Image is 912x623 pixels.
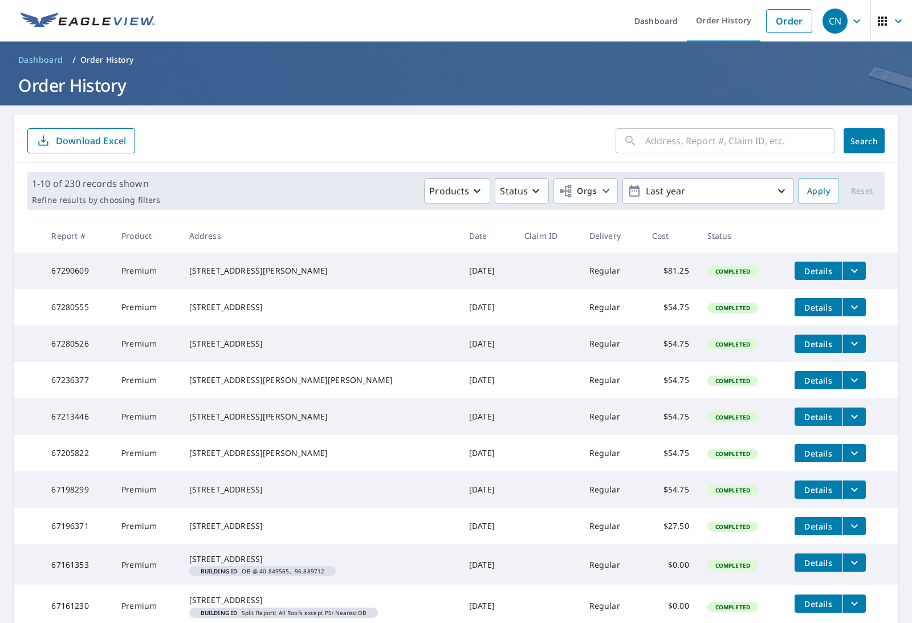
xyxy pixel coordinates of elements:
td: Regular [580,289,643,325]
span: Completed [709,304,757,312]
td: 67213446 [42,398,112,435]
button: Orgs [553,178,618,203]
th: Delivery [580,219,643,253]
td: [DATE] [460,435,515,471]
td: Premium [112,471,180,508]
em: Building ID [201,610,238,616]
span: Search [853,136,876,146]
nav: breadcrumb [14,51,898,69]
th: Cost [643,219,698,253]
span: Completed [709,267,757,275]
p: 1-10 of 230 records shown [32,177,160,190]
span: Completed [709,561,757,569]
th: Product [112,219,180,253]
a: Order [766,9,812,33]
span: Completed [709,603,757,611]
td: Regular [580,471,643,508]
td: [DATE] [460,253,515,289]
span: Completed [709,523,757,531]
button: filesDropdownBtn-67161230 [842,595,866,613]
th: Report # [42,219,112,253]
button: detailsBtn-67205822 [795,444,842,462]
span: Details [801,521,836,532]
td: [DATE] [460,544,515,585]
button: detailsBtn-67196371 [795,517,842,535]
span: Details [801,302,836,313]
button: detailsBtn-67161230 [795,595,842,613]
td: $54.75 [643,398,698,435]
p: Download Excel [56,135,126,147]
div: [STREET_ADDRESS] [189,595,451,606]
span: Apply [807,184,830,198]
span: Completed [709,450,757,458]
td: Regular [580,362,643,398]
span: Details [801,266,836,276]
span: Details [801,448,836,459]
td: $54.75 [643,289,698,325]
span: Completed [709,486,757,494]
td: $54.75 [643,435,698,471]
div: [STREET_ADDRESS] [189,302,451,313]
p: Last year [641,181,775,201]
button: detailsBtn-67236377 [795,371,842,389]
div: [STREET_ADDRESS][PERSON_NAME] [189,265,451,276]
div: [STREET_ADDRESS][PERSON_NAME][PERSON_NAME] [189,374,451,386]
button: detailsBtn-67280526 [795,335,842,353]
button: Status [495,178,549,203]
td: Regular [580,398,643,435]
td: Premium [112,398,180,435]
td: Premium [112,253,180,289]
td: 67196371 [42,508,112,544]
div: [STREET_ADDRESS] [189,484,451,495]
button: filesDropdownBtn-67280526 [842,335,866,353]
td: Premium [112,362,180,398]
button: filesDropdownBtn-67213446 [842,408,866,426]
em: Building ID [201,568,238,574]
span: Details [801,484,836,495]
button: detailsBtn-67290609 [795,262,842,280]
td: Premium [112,289,180,325]
td: 67290609 [42,253,112,289]
div: CN [823,9,848,34]
td: Premium [112,544,180,585]
button: filesDropdownBtn-67236377 [842,371,866,389]
td: [DATE] [460,325,515,362]
button: filesDropdownBtn-67290609 [842,262,866,280]
div: [STREET_ADDRESS] [189,553,451,565]
td: $81.25 [643,253,698,289]
span: Completed [709,413,757,421]
button: Last year [622,178,793,203]
a: Dashboard [14,51,68,69]
button: filesDropdownBtn-67198299 [842,481,866,499]
td: Premium [112,325,180,362]
span: Completed [709,377,757,385]
td: $54.75 [643,362,698,398]
button: filesDropdownBtn-67196371 [842,517,866,535]
span: Completed [709,340,757,348]
div: [STREET_ADDRESS] [189,520,451,532]
td: Regular [580,544,643,585]
button: Search [844,128,885,153]
span: Orgs [559,184,597,198]
p: Products [429,184,469,198]
th: Status [698,219,785,253]
button: filesDropdownBtn-67280555 [842,298,866,316]
td: $0.00 [643,544,698,585]
td: 67236377 [42,362,112,398]
td: Premium [112,435,180,471]
button: Products [424,178,490,203]
td: Regular [580,508,643,544]
span: Details [801,339,836,349]
td: Regular [580,435,643,471]
td: [DATE] [460,471,515,508]
img: EV Logo [21,13,155,30]
button: detailsBtn-67280555 [795,298,842,316]
p: Status [500,184,528,198]
span: Details [801,412,836,422]
button: filesDropdownBtn-67205822 [842,444,866,462]
td: [DATE] [460,362,515,398]
button: detailsBtn-67198299 [795,481,842,499]
button: detailsBtn-67161353 [795,553,842,572]
h1: Order History [14,74,898,97]
td: $27.50 [643,508,698,544]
